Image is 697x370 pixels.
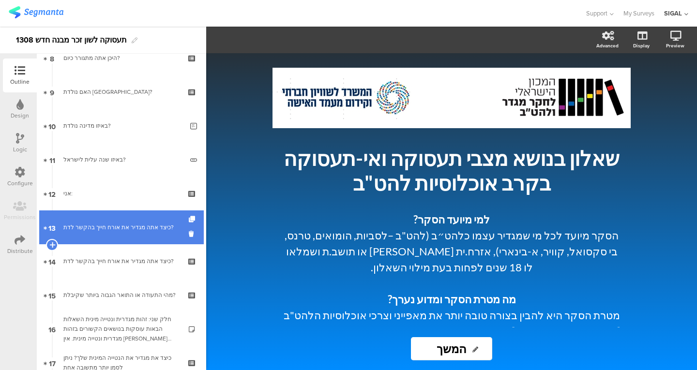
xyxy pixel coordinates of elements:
div: האם נולדת בישראל? [63,87,179,97]
div: היכן אתה מתגורר כיום? [63,53,179,63]
span: 17 [49,357,56,368]
div: מהי התעודה או התואר הגבוה ביותר שקיבלת? [63,290,179,300]
i: Duplicate [189,216,197,222]
div: Display [633,42,650,49]
div: Outline [10,77,30,86]
img: segmanta logo [9,6,63,18]
span: 11 [49,154,55,165]
a: 8 היכן אתה מתגורר כיום? [39,41,204,75]
a: 15 מהי התעודה או התואר הגבוה ביותר שקיבלת? [39,278,204,312]
input: Start [411,337,492,360]
span: 9 [50,87,54,97]
div: SIGAL [664,9,682,18]
a: 16 חלק שני: זהות מגדרית ונטייה מינית השאלות הבאות עוסקות בנושאים הקשורים בזהות מגדרית ונטייה מיני... [39,312,204,346]
div: Distribute [7,247,33,255]
div: חלק שני: זהות מגדרית ונטייה מינית השאלות הבאות עוסקות בנושאים הקשורים בזהות מגדרית ונטייה מינית. ... [63,314,179,343]
p: שאלון בנושא מצבי תעסוקה ואי-תעסוקה בקרב אוכלוסיות להט"ב [273,146,631,195]
span: 16 [48,324,56,334]
a: 10 באיזו מדינה נולדת? [39,109,204,143]
div: באיזו שנה עלית לישראל? [63,155,183,164]
div: תעסוקה לשון זכר מבנה חדש 1308 [16,32,127,48]
div: אני: [63,189,179,198]
span: 8 [50,53,54,63]
strong: מה מטרת הסקר ומדוע נערך? [388,293,516,306]
a: 9 האם נולדת [GEOGRAPHIC_DATA]? [39,75,204,109]
div: כיצד אתה מגדיר את אורח חייך בהקשר לדת? [63,256,179,266]
div: Logic [13,145,27,154]
p: הסקר מיועד לכל מי שמגדיר עצמו כלהט״ב (להט"ב –לסביות, הומואים, טרנס, בי סקסואל, קוויר, א-בינארי), ... [282,227,621,275]
span: 13 [48,222,56,233]
a: 13 כיצד אתה מגדיר את אורח חייך בהקשר לדת? [39,210,204,244]
strong: למי מיועד הסקר? [413,213,490,226]
span: 10 [48,120,56,131]
div: Advanced [596,42,619,49]
span: 12 [48,188,56,199]
span: Support [586,9,607,18]
i: Delete [189,229,197,238]
a: 14 כיצד אתה מגדיר את אורח חייך בהקשר לדת? [39,244,204,278]
span: 14 [48,256,56,266]
div: באיזו מדינה נולדת? [63,121,183,131]
div: Preview [666,42,684,49]
div: Design [11,111,29,120]
span: 15 [48,290,56,300]
div: Configure [7,179,33,188]
a: 12 אני: [39,177,204,210]
a: 11 באיזו שנה עלית לישראל? [39,143,204,177]
div: כיצד אתה מגדיר את אורח חייך בהקשר לדת? [63,222,179,232]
